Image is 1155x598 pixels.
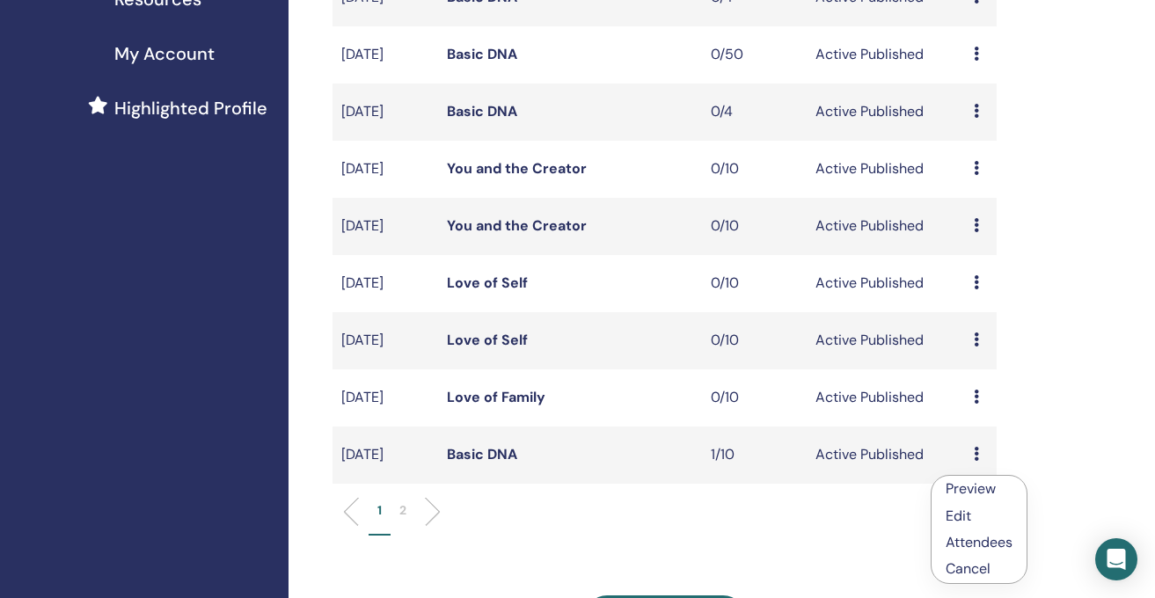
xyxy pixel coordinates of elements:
a: Edit [946,507,971,525]
td: Active Published [807,369,965,427]
td: 0/50 [702,26,808,84]
td: 0/10 [702,255,808,312]
td: 0/10 [702,198,808,255]
p: 1 [377,501,382,520]
p: 2 [399,501,406,520]
a: Love of Self [447,331,528,349]
td: 0/4 [702,84,808,141]
a: You and the Creator [447,216,587,235]
td: Active Published [807,198,965,255]
td: [DATE] [333,427,438,484]
td: Active Published [807,26,965,84]
p: Cancel [946,558,1012,580]
a: Love of Self [447,273,528,292]
td: [DATE] [333,84,438,141]
td: 0/10 [702,141,808,198]
a: Love of Family [447,388,545,406]
td: 0/10 [702,369,808,427]
td: 0/10 [702,312,808,369]
td: Active Published [807,141,965,198]
span: Highlighted Profile [114,95,267,121]
a: Preview [946,479,996,498]
div: Open Intercom Messenger [1095,538,1137,580]
td: Active Published [807,427,965,484]
td: Active Published [807,84,965,141]
td: [DATE] [333,369,438,427]
a: Basic DNA [447,445,517,463]
td: [DATE] [333,26,438,84]
a: You and the Creator [447,159,587,178]
td: [DATE] [333,141,438,198]
td: [DATE] [333,198,438,255]
span: My Account [114,40,215,67]
td: 1/10 [702,427,808,484]
a: Basic DNA [447,45,517,63]
td: [DATE] [333,255,438,312]
td: Active Published [807,255,965,312]
td: Active Published [807,312,965,369]
a: Basic DNA [447,102,517,120]
td: [DATE] [333,312,438,369]
a: Attendees [946,533,1012,551]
